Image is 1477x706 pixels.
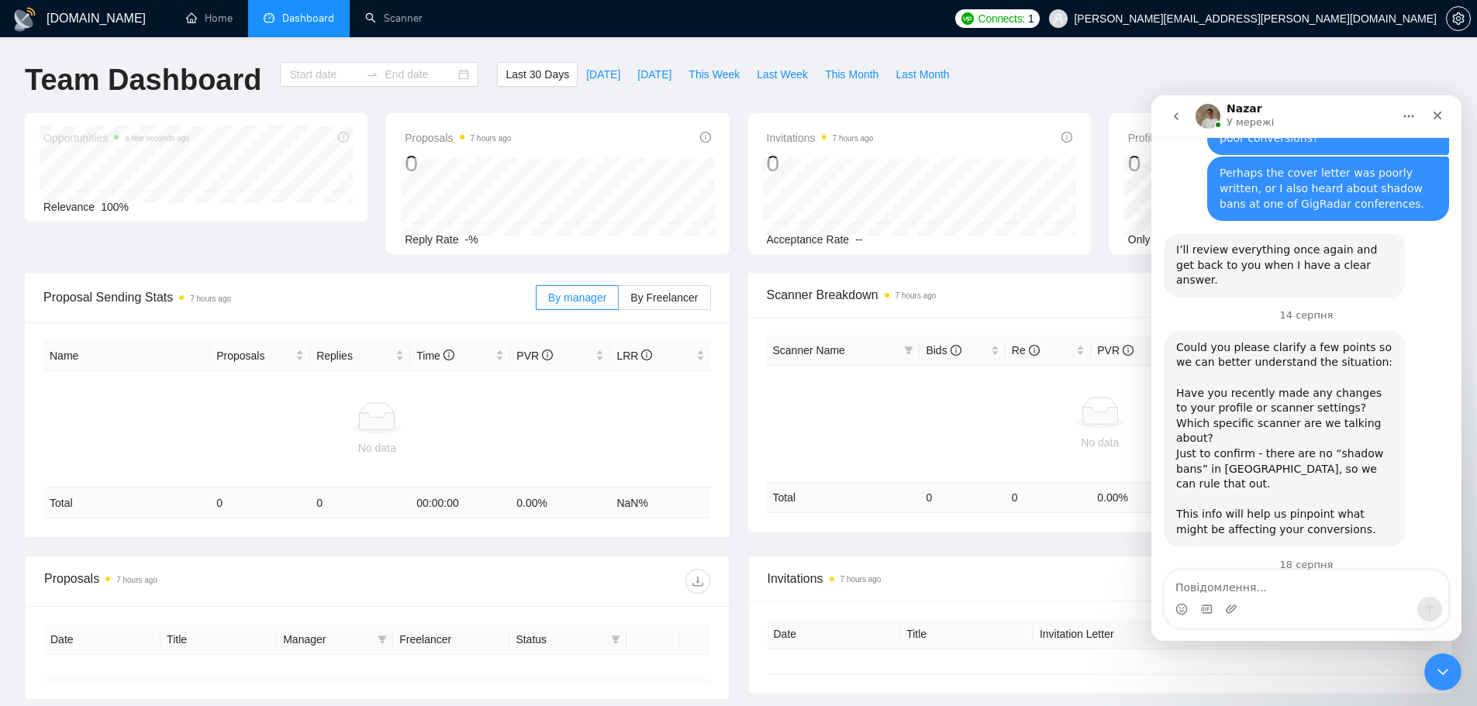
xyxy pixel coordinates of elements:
[516,631,604,648] span: Status
[629,62,680,87] button: [DATE]
[816,62,887,87] button: This Month
[685,569,710,594] button: download
[516,350,553,362] span: PVR
[366,68,378,81] span: swap-right
[1028,10,1034,27] span: 1
[1034,619,1167,649] th: Invitation Letter
[289,66,360,83] input: Start date
[748,62,816,87] button: Last Week
[374,628,390,651] span: filter
[767,482,920,512] td: Total
[1123,345,1134,356] span: info-circle
[767,285,1434,305] span: Scanner Breakdown
[506,66,569,83] span: Last 30 Days
[385,66,455,83] input: End date
[680,62,748,87] button: This Week
[366,68,378,81] span: to
[410,488,510,518] td: 00:00:00
[210,341,310,371] th: Proposals
[641,350,652,360] span: info-circle
[951,345,961,356] span: info-circle
[768,619,901,649] th: Date
[773,434,1428,451] div: No data
[264,12,274,23] span: dashboard
[926,344,961,356] span: Bids
[688,66,740,83] span: This Week
[44,625,160,655] th: Date
[630,291,698,304] span: By Freelancer
[1061,132,1072,143] span: info-circle
[961,12,974,25] img: upwork-logo.png
[316,347,392,364] span: Replies
[378,635,387,644] span: filter
[887,62,958,87] button: Last Month
[443,350,454,360] span: info-circle
[901,339,916,362] span: filter
[757,66,808,83] span: Last Week
[465,233,478,246] span: -%
[586,66,620,83] span: [DATE]
[767,149,874,178] div: 0
[393,625,509,655] th: Freelancer
[773,344,845,356] span: Scanner Name
[405,129,511,147] span: Proposals
[978,10,1025,27] span: Connects:
[767,233,850,246] span: Acceptance Rate
[50,439,705,456] div: No data
[1151,95,1461,641] iframe: To enrich screen reader interactions, please activate Accessibility in Grammarly extension settings
[896,291,937,300] time: 7 hours ago
[611,635,620,644] span: filter
[1128,233,1285,246] span: Only exclusive agency members
[43,288,536,307] span: Proposal Sending Stats
[686,575,709,587] span: download
[282,12,334,25] span: Dashboard
[1447,12,1470,25] span: setting
[1424,653,1461,691] iframe: Intercom live chat
[1446,6,1471,31] button: setting
[43,341,210,371] th: Name
[833,134,874,143] time: 7 hours ago
[25,62,261,98] h1: Team Dashboard
[405,149,511,178] div: 0
[1091,482,1176,512] td: 0.00 %
[542,350,553,360] span: info-circle
[44,569,377,594] div: Proposals
[1012,344,1040,356] span: Re
[1029,345,1040,356] span: info-circle
[578,62,629,87] button: [DATE]
[616,350,652,362] span: LRR
[840,575,882,584] time: 7 hours ago
[101,201,129,213] span: 100%
[310,341,410,371] th: Replies
[608,628,623,651] span: filter
[190,294,231,303] time: 7 hours ago
[900,619,1034,649] th: Title
[904,346,913,355] span: filter
[920,482,1005,512] td: 0
[160,625,277,655] th: Title
[497,62,578,87] button: Last 30 Days
[548,291,606,304] span: By manager
[43,201,95,213] span: Relevance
